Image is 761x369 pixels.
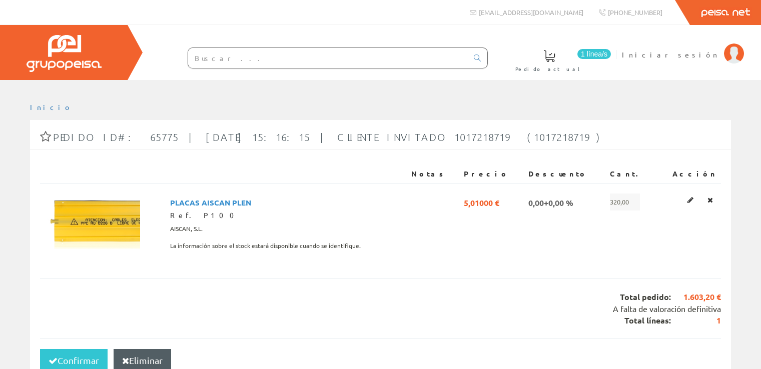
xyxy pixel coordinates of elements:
[622,41,744,51] a: Iniciar sesión
[170,210,403,220] div: Ref. P100
[704,193,716,206] a: Eliminar
[524,165,606,183] th: Descuento
[479,8,583,16] span: [EMAIL_ADDRESS][DOMAIN_NAME]
[515,64,583,74] span: Pedido actual
[53,131,604,143] span: Pedido ID#: 65775 | [DATE] 15:16:15 | Cliente Invitado 1017218719 (1017218719)
[657,165,721,183] th: Acción
[610,193,640,210] span: 320,00
[464,193,499,210] span: 5,01000 €
[577,49,611,59] span: 1 línea/s
[528,193,573,210] span: 0,00+0,00 %
[671,291,721,303] span: 1.603,20 €
[30,102,73,111] a: Inicio
[460,165,524,183] th: Precio
[170,193,251,210] span: PLACAS AISCAN PLEN
[622,49,719,59] span: Iniciar sesión
[188,48,468,68] input: Buscar ...
[27,35,102,72] img: Grupo Peisa
[606,165,657,183] th: Cant.
[608,8,662,16] span: [PHONE_NUMBER]
[613,303,721,313] span: A falta de valoración definitiva
[505,41,613,78] a: 1 línea/s Pedido actual
[407,165,460,183] th: Notas
[671,315,721,326] span: 1
[170,237,361,254] span: La información sobre el stock estará disponible cuando se identifique.
[40,278,721,339] div: Total pedido: Total líneas:
[170,220,203,237] span: AISCAN, S.L.
[684,193,696,206] a: Editar
[44,193,140,249] img: Foto artículo PLACAS AISCAN PLEN (192x110.57142857143)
